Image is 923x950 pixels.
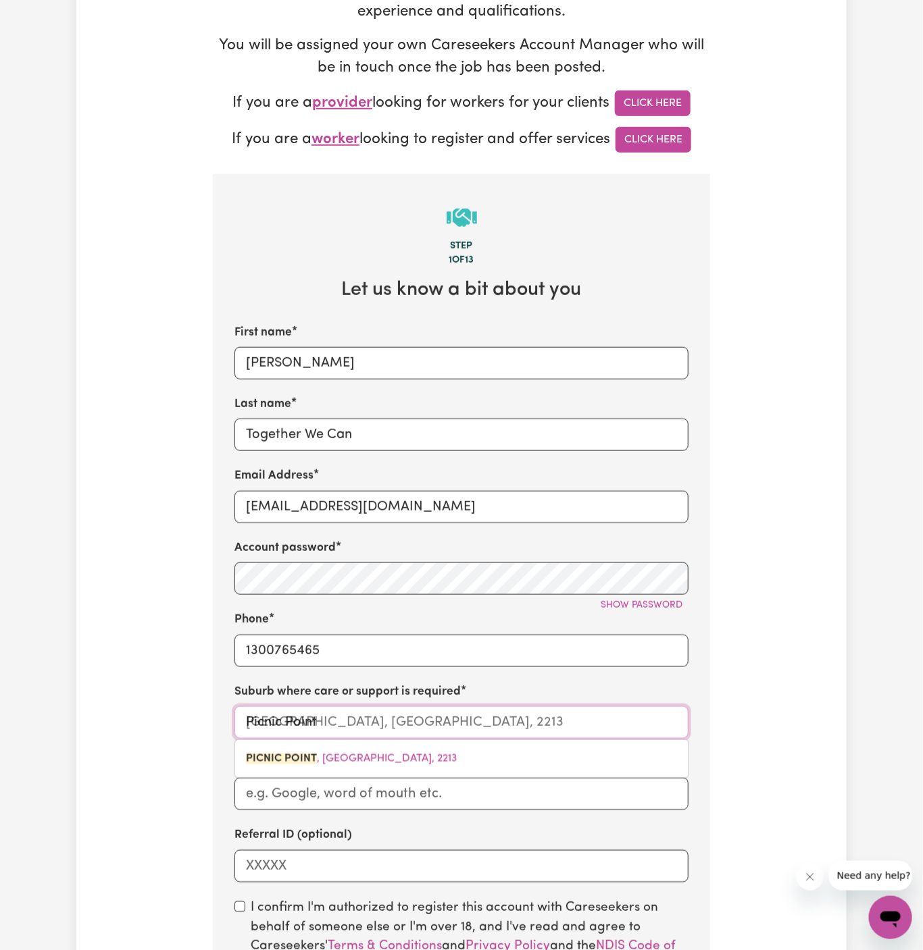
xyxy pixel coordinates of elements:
[234,279,689,302] h2: Let us know a bit about you
[797,864,824,891] iframe: Close message
[234,239,689,254] div: Step
[615,90,691,116] a: Click Here
[234,491,689,523] input: e.g. diana.rigg@yahoo.com.au
[234,419,689,451] input: e.g. Rigg
[213,90,710,116] p: If you are a looking for workers for your clients
[601,600,682,610] span: Show password
[234,539,336,557] label: Account password
[234,706,689,739] input: e.g. North Bondi, New South Wales
[829,861,912,891] iframe: Message from company
[213,34,710,80] p: You will be assigned your own Careseekers Account Manager who will be in touch once the job has b...
[234,396,291,413] label: Last name
[234,635,689,667] input: e.g. 0412 345 678
[595,595,689,616] button: Show password
[234,253,689,268] div: 1 of 13
[234,324,292,342] label: First name
[616,127,691,153] a: Click Here
[311,132,359,147] span: worker
[213,127,710,153] p: If you are a looking to register and offer services
[234,739,689,779] div: menu-options
[234,611,269,629] label: Phone
[246,754,457,764] span: , [GEOGRAPHIC_DATA], 2213
[235,745,689,772] a: PICNIC POINT, New South Wales, 2213
[234,347,689,379] input: e.g. Diana
[869,896,912,939] iframe: Button to launch messaging window
[234,826,352,844] label: Referral ID (optional)
[246,754,317,764] mark: PICNIC POINT
[234,683,461,701] label: Suburb where care or support is required
[234,778,689,810] input: e.g. Google, word of mouth etc.
[312,95,372,111] span: provider
[234,467,314,485] label: Email Address
[234,850,689,882] input: XXXXX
